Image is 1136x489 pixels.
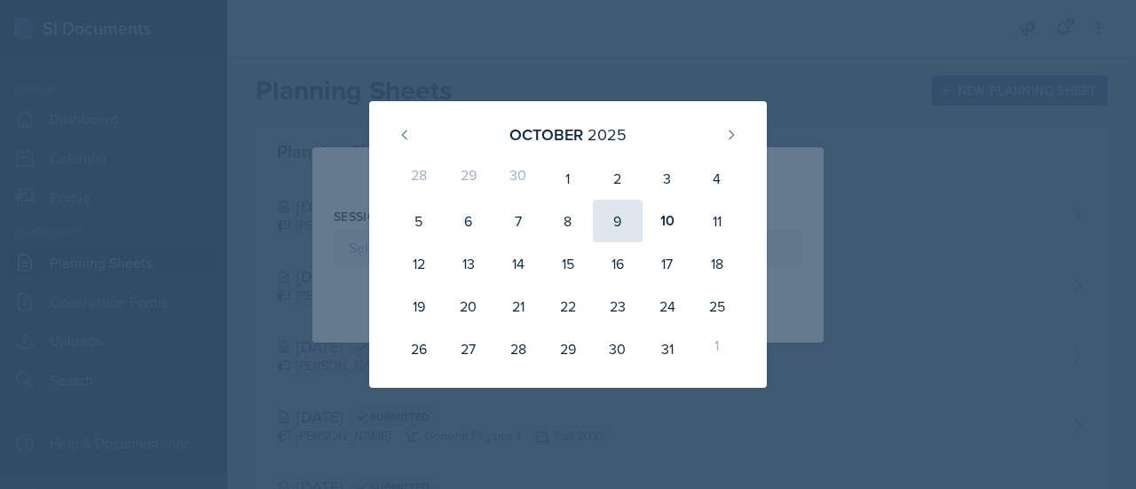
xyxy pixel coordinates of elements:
div: 10 [643,200,692,242]
div: 18 [692,242,742,285]
div: 28 [493,327,543,370]
div: 19 [394,285,444,327]
div: 9 [593,200,643,242]
div: 6 [444,200,493,242]
div: 27 [444,327,493,370]
div: 21 [493,285,543,327]
div: 17 [643,242,692,285]
div: 1 [543,157,593,200]
div: 3 [643,157,692,200]
div: 28 [394,157,444,200]
div: 7 [493,200,543,242]
div: 31 [643,327,692,370]
div: 8 [543,200,593,242]
div: 23 [593,285,643,327]
div: 15 [543,242,593,285]
div: 1 [692,327,742,370]
div: 4 [692,157,742,200]
div: 30 [493,157,543,200]
div: 14 [493,242,543,285]
div: 29 [444,157,493,200]
div: October [509,122,583,146]
div: 13 [444,242,493,285]
div: 5 [394,200,444,242]
div: 26 [394,327,444,370]
div: 16 [593,242,643,285]
div: 25 [692,285,742,327]
div: 22 [543,285,593,327]
div: 11 [692,200,742,242]
div: 2 [593,157,643,200]
div: 30 [593,327,643,370]
div: 29 [543,327,593,370]
div: 24 [643,285,692,327]
div: 2025 [588,122,627,146]
div: 20 [444,285,493,327]
div: 12 [394,242,444,285]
